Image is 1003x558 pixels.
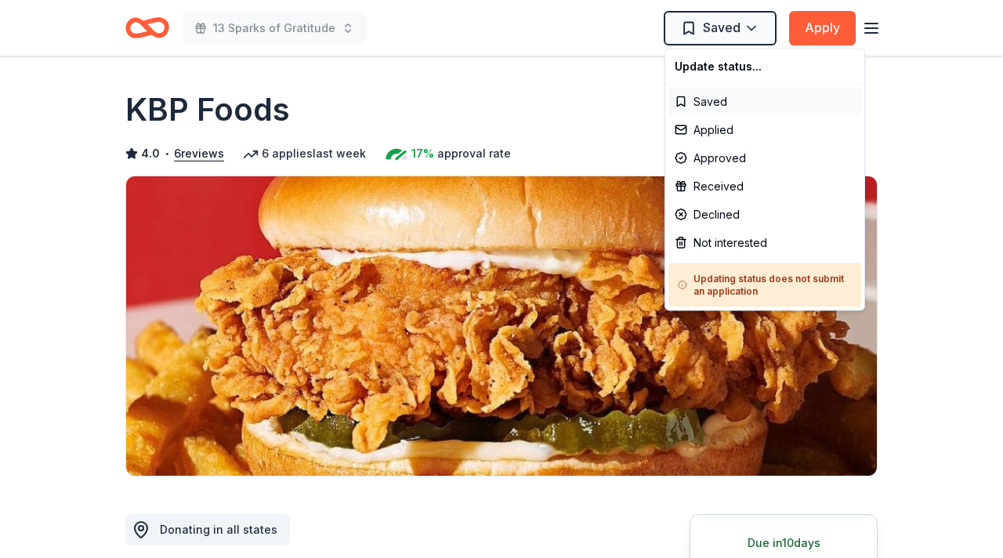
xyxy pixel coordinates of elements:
[668,53,861,81] div: Update status...
[668,144,861,172] div: Approved
[668,88,861,116] div: Saved
[678,273,852,298] h5: Updating status does not submit an application
[668,116,861,144] div: Applied
[668,172,861,201] div: Received
[213,19,335,38] span: 13 Sparks of Gratitude
[668,201,861,229] div: Declined
[668,229,861,257] div: Not interested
